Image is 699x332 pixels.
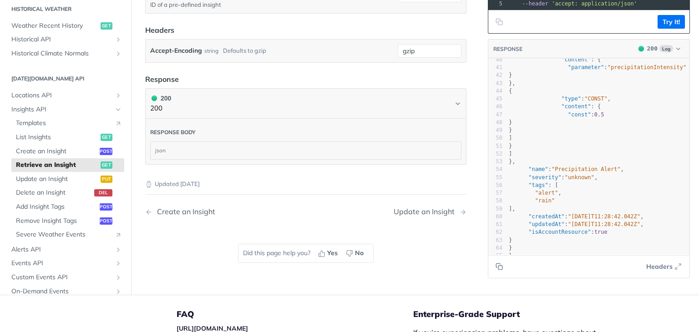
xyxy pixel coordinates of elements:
[659,45,673,52] span: Log
[7,89,124,102] a: Locations APIShow subpages for Locations API
[488,150,502,157] div: 52
[16,202,97,211] span: Add Insight Tags
[509,72,512,78] span: }
[528,221,564,227] span: "updatedAt"
[488,95,502,103] div: 45
[509,135,512,141] span: ]
[115,246,122,253] button: Show subpages for Alerts API
[115,260,122,267] button: Show subpages for Events API
[11,21,98,30] span: Weather Recent History
[488,64,502,71] div: 41
[509,111,604,117] span: :
[115,50,122,57] button: Show subpages for Historical Climate Normals
[145,74,179,85] div: Response
[509,119,512,125] span: }
[11,116,124,130] a: TemplatesLink
[641,260,685,273] button: Headers
[488,87,502,95] div: 44
[454,100,461,107] svg: Chevron
[509,80,516,86] span: },
[488,221,502,228] div: 61
[646,262,673,271] span: Headers
[488,205,502,212] div: 59
[488,189,502,197] div: 57
[16,146,97,156] span: Create an Insight
[177,309,413,320] h5: FAQ
[151,142,461,159] div: json
[552,0,637,7] span: 'accept: application/json'
[150,93,171,103] div: 200
[7,257,124,270] a: Events APIShow subpages for Events API
[509,229,608,235] span: :
[509,252,512,259] span: }
[594,229,608,235] span: true
[509,158,516,165] span: },
[150,0,394,9] p: ID of a pre-defined insight
[509,205,516,211] span: ],
[488,126,502,134] div: 49
[488,79,502,87] div: 43
[11,131,124,144] a: List Insightsget
[343,246,369,260] button: No
[565,174,594,180] span: "unknown"
[488,236,502,244] div: 63
[315,246,343,260] button: Yes
[204,44,218,57] div: string
[509,127,512,133] span: }
[145,198,466,225] nav: Pagination Controls
[145,207,283,216] a: Previous Page: Create an Insight
[7,75,124,83] h2: [DATE][DOMAIN_NAME] API
[115,287,122,295] button: Show subpages for On-Demand Events
[528,181,548,188] span: "tags"
[658,15,685,29] button: Try It!
[522,0,548,7] span: --header
[11,105,112,114] span: Insights API
[11,287,112,296] span: On-Demand Events
[552,166,621,172] span: "Precipitation Alert"
[568,213,640,219] span: "[DATE]T11:28:42.042Z"
[528,166,548,172] span: "name"
[7,284,124,298] a: On-Demand EventsShow subpages for On-Demand Events
[11,228,124,241] a: Severe Weather EventsLink
[327,248,338,258] span: Yes
[562,96,581,102] span: "type"
[150,103,171,114] p: 200
[638,46,644,51] span: 200
[16,216,97,225] span: Remove Insight Tags
[394,207,466,216] a: Next Page: Update an Insight
[394,207,459,216] div: Update an Insight
[488,166,502,173] div: 54
[152,207,215,216] div: Create an Insight
[528,174,561,180] span: "severity"
[535,197,555,204] span: "rain"
[488,244,502,252] div: 64
[488,181,502,189] div: 56
[562,103,591,110] span: "content"
[7,102,124,116] a: Insights APIHide subpages for Insights API
[101,161,112,169] span: get
[16,119,110,128] span: Templates
[11,259,112,268] span: Events API
[634,44,685,53] button: 200200Log
[145,25,174,35] div: Headers
[528,229,591,235] span: "isAccountResource"
[7,19,124,32] a: Weather Recent Historyget
[16,133,98,142] span: List Insights
[94,189,112,196] span: del
[509,236,512,243] span: }
[413,309,626,320] h5: Enterprise-Grade Support
[145,180,466,189] p: Updated [DATE]
[568,221,640,227] span: "[DATE]T11:28:42.042Z"
[562,56,591,62] span: "content"
[223,44,266,57] div: Defaults to gzip
[509,87,512,94] span: {
[11,186,124,200] a: Delete an Insightdel
[7,46,124,60] a: Historical Climate NormalsShow subpages for Historical Climate Normals
[115,92,122,99] button: Show subpages for Locations API
[11,144,124,158] a: Create an Insightpost
[101,22,112,29] span: get
[100,203,112,211] span: post
[509,142,512,149] span: }
[488,134,502,142] div: 50
[16,230,110,239] span: Severe Weather Events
